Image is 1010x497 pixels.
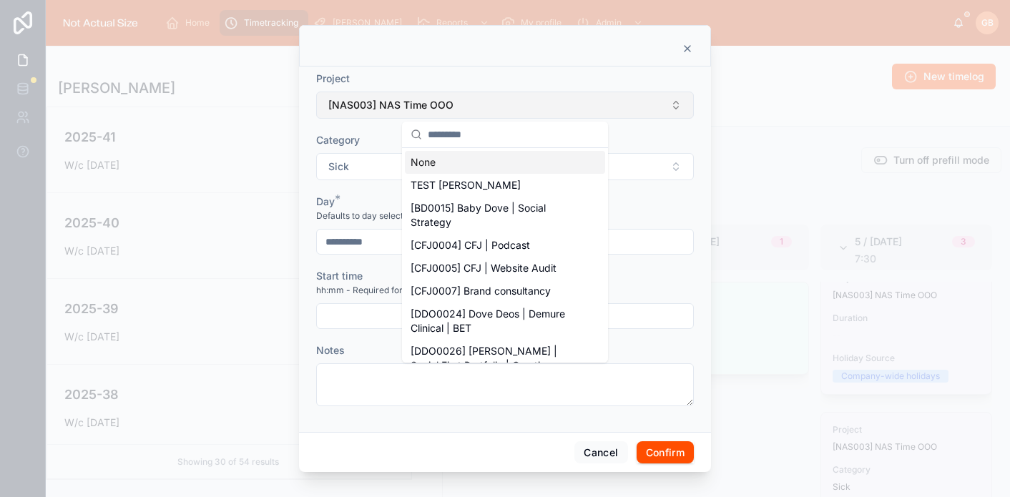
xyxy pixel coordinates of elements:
button: Select Button [316,153,694,180]
span: [NAS003] NAS Time OOO [328,98,453,112]
span: [CFJ0005] CFJ | Website Audit [411,261,557,275]
span: [CFJ0004] CFJ | Podcast [411,238,530,252]
span: Defaults to day selected in week [316,210,447,222]
span: Day [316,195,335,207]
span: Notes [316,344,345,356]
span: [BD0015] Baby Dove | Social Strategy [411,201,582,230]
span: [DDO0024] Dove Deos | Demure Clinical | BET [411,307,582,335]
button: Confirm [637,441,694,464]
div: Suggestions [402,148,608,363]
span: hh:mm - Required for Holiday / OOO [316,285,462,296]
span: Category [316,134,360,146]
span: [DDO0026] [PERSON_NAME] | Social First Portfolio | Creative Development & Pre-Production [411,344,582,387]
button: Cancel [574,441,627,464]
span: Project [316,72,350,84]
span: [CFJ0007] Brand consultancy [411,284,551,298]
span: Sick [328,159,349,174]
span: TEST [PERSON_NAME] [411,178,521,192]
span: Start time [316,270,363,282]
div: None [405,151,605,174]
button: Select Button [316,92,694,119]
